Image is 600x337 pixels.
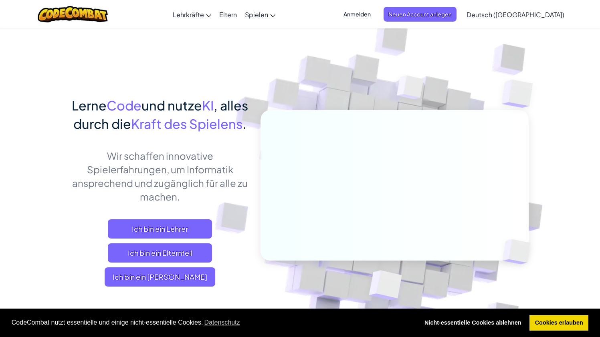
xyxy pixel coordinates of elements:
a: Ich bin ein Elternteil [108,243,212,263]
span: KI [202,97,214,113]
a: Ich bin ein Lehrer [108,219,212,239]
span: Deutsch ([GEOGRAPHIC_DATA]) [467,10,564,19]
span: . [242,116,246,132]
a: learn more about cookies [203,317,241,329]
a: allow cookies [529,315,588,331]
img: Overlap cubes [486,60,555,128]
span: CodeCombat nutzt essentielle und einige nicht-essentielle Cookies. [12,317,413,329]
a: Deutsch ([GEOGRAPHIC_DATA]) [463,4,568,25]
img: CodeCombat logo [38,6,108,22]
a: deny cookies [419,315,527,331]
span: Spielen [245,10,268,19]
button: Ich bin ein [PERSON_NAME] [105,267,215,287]
img: Overlap cubes [489,223,549,281]
a: Spielen [241,4,279,25]
button: Neuen Account anlegen [384,7,457,22]
span: Code [107,97,141,113]
button: Anmelden [339,7,376,22]
p: Wir schaffen innovative Spielerfahrungen, um Informatik ansprechend und zugänglich für alle zu ma... [72,149,248,203]
span: Lerne [72,97,107,113]
a: Eltern [215,4,241,25]
span: und nutze [141,97,202,113]
img: Overlap cubes [349,253,421,320]
a: Lehrkräfte [169,4,215,25]
span: Kraft des Spielens [131,116,242,132]
img: Overlap cubes [382,60,439,119]
span: Lehrkräfte [173,10,204,19]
